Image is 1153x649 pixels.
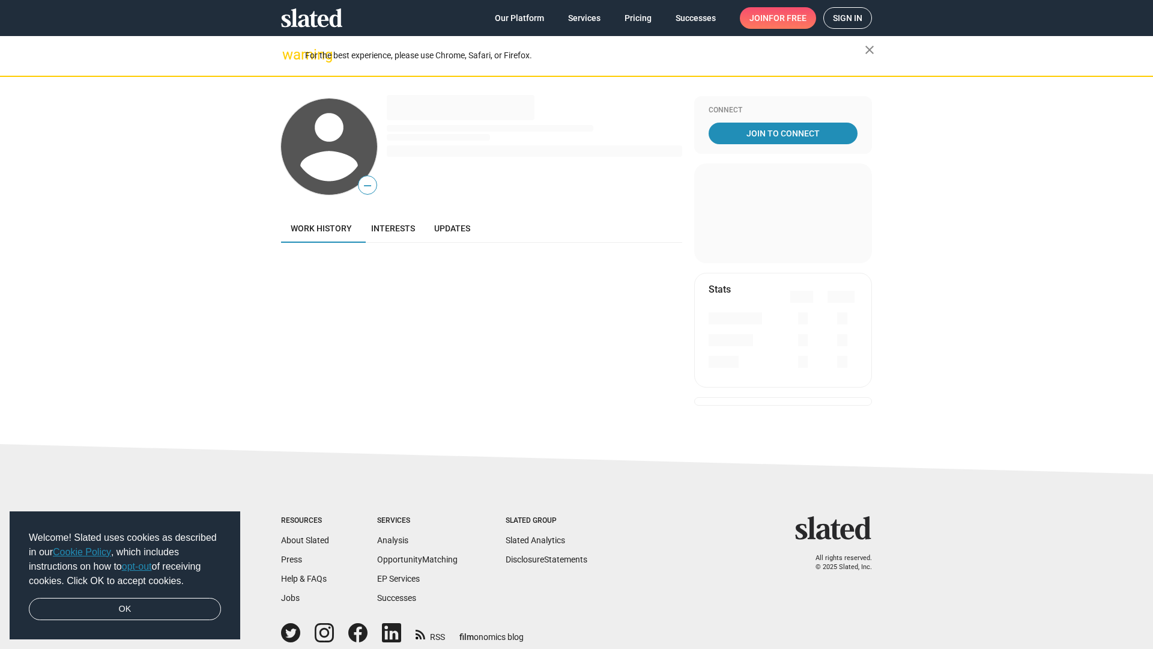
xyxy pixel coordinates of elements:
[29,598,221,621] a: dismiss cookie message
[506,516,587,526] div: Slated Group
[676,7,716,29] span: Successes
[495,7,544,29] span: Our Platform
[281,555,302,564] a: Press
[833,8,862,28] span: Sign in
[371,224,415,233] span: Interests
[425,214,480,243] a: Updates
[709,283,731,296] mat-card-title: Stats
[281,574,327,583] a: Help & FAQs
[615,7,661,29] a: Pricing
[377,555,458,564] a: OpportunityMatching
[281,593,300,603] a: Jobs
[862,43,877,57] mat-icon: close
[291,224,352,233] span: Work history
[459,632,474,642] span: film
[281,535,329,545] a: About Slated
[377,516,458,526] div: Services
[362,214,425,243] a: Interests
[666,7,725,29] a: Successes
[434,224,470,233] span: Updates
[359,178,377,193] span: —
[377,574,420,583] a: EP Services
[709,123,858,144] a: Join To Connect
[711,123,855,144] span: Join To Connect
[281,214,362,243] a: Work history
[823,7,872,29] a: Sign in
[568,7,601,29] span: Services
[459,622,524,643] a: filmonomics blog
[709,106,858,115] div: Connect
[10,511,240,640] div: cookieconsent
[506,535,565,545] a: Slated Analytics
[29,531,221,588] span: Welcome! Slated uses cookies as described in our , which includes instructions on how to of recei...
[506,555,587,564] a: DisclosureStatements
[122,561,152,571] a: opt-out
[53,547,111,557] a: Cookie Policy
[485,7,554,29] a: Our Platform
[625,7,652,29] span: Pricing
[558,7,610,29] a: Services
[749,7,806,29] span: Join
[305,47,865,64] div: For the best experience, please use Chrome, Safari, or Firefox.
[769,7,806,29] span: for free
[377,535,408,545] a: Analysis
[282,47,297,62] mat-icon: warning
[377,593,416,603] a: Successes
[740,7,816,29] a: Joinfor free
[416,624,445,643] a: RSS
[803,554,872,571] p: All rights reserved. © 2025 Slated, Inc.
[281,516,329,526] div: Resources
